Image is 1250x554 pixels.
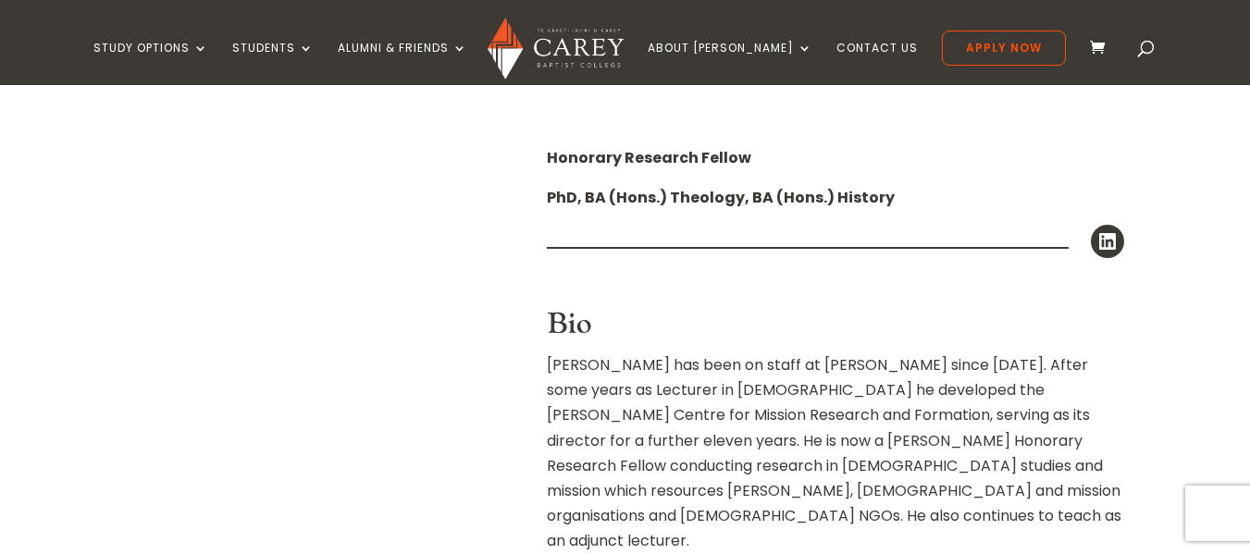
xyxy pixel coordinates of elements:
a: Study Options [93,42,208,85]
a: Alumni & Friends [338,42,467,85]
strong: Honorary Research Fellow [547,147,751,168]
a: Students [232,42,314,85]
a: Apply Now [942,31,1066,66]
strong: PhD, BA (Hons.) Theology, BA (Hons.) History [547,187,895,208]
a: Contact Us [836,42,918,85]
h3: Bio [547,307,1124,351]
a: About [PERSON_NAME] [648,42,812,85]
img: Carey Baptist College [488,18,624,80]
